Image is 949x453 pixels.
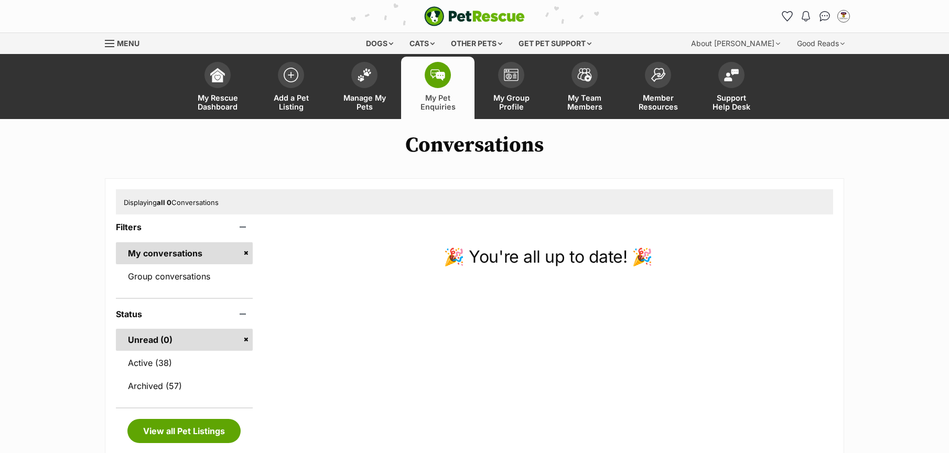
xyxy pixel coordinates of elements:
[117,39,139,48] span: Menu
[577,68,592,82] img: team-members-icon-5396bd8760b3fe7c0b43da4ab00e1e3bb1a5d9ba89233759b79545d2d3fc5d0d.svg
[116,352,253,374] a: Active (38)
[328,57,401,119] a: Manage My Pets
[357,68,372,82] img: manage-my-pets-icon-02211641906a0b7f246fdf0571729dbe1e7629f14944591b6c1af311fb30b64b.svg
[790,33,852,54] div: Good Reads
[816,8,833,25] a: Conversations
[210,68,225,82] img: dashboard-icon-eb2f2d2d3e046f16d808141f083e7271f6b2e854fb5c12c21221c1fb7104beca.svg
[263,244,833,269] p: 🎉 You're all up to date! 🎉
[116,309,253,319] header: Status
[838,11,849,21] img: W.I.S.H Rescue profile pic
[504,69,519,81] img: group-profile-icon-3fa3cf56718a62981997c0bc7e787c4b2cf8bcc04b72c1350f741eb67cf2f40e.svg
[105,33,147,52] a: Menu
[695,57,768,119] a: Support Help Desk
[474,57,548,119] a: My Group Profile
[181,57,254,119] a: My Rescue Dashboard
[414,93,461,111] span: My Pet Enquiries
[116,375,253,397] a: Archived (57)
[621,57,695,119] a: Member Resources
[116,242,253,264] a: My conversations
[116,222,253,232] header: Filters
[402,33,442,54] div: Cats
[779,8,852,25] ul: Account quick links
[651,68,665,82] img: member-resources-icon-8e73f808a243e03378d46382f2149f9095a855e16c252ad45f914b54edf8863c.svg
[430,69,445,81] img: pet-enquiries-icon-7e3ad2cf08bfb03b45e93fb7055b45f3efa6380592205ae92323e6603595dc1f.svg
[127,419,241,443] a: View all Pet Listings
[548,57,621,119] a: My Team Members
[488,93,535,111] span: My Group Profile
[444,33,510,54] div: Other pets
[424,6,525,26] img: logo-e224e6f780fb5917bec1dbf3a21bbac754714ae5b6737aabdf751b685950b380.svg
[116,265,253,287] a: Group conversations
[634,93,682,111] span: Member Resources
[424,6,525,26] a: PetRescue
[561,93,608,111] span: My Team Members
[724,69,739,81] img: help-desk-icon-fdf02630f3aa405de69fd3d07c3f3aa587a6932b1a1747fa1d2bba05be0121f9.svg
[802,11,810,21] img: notifications-46538b983faf8c2785f20acdc204bb7945ddae34d4c08c2a6579f10ce5e182be.svg
[779,8,795,25] a: Favourites
[797,8,814,25] button: Notifications
[284,68,298,82] img: add-pet-listing-icon-0afa8454b4691262ce3f59096e99ab1cd57d4a30225e0717b998d2c9b9846f56.svg
[194,93,241,111] span: My Rescue Dashboard
[116,329,253,351] a: Unread (0)
[819,11,831,21] img: chat-41dd97257d64d25036548639549fe6c8038ab92f7586957e7f3b1b290dea8141.svg
[254,57,328,119] a: Add a Pet Listing
[684,33,788,54] div: About [PERSON_NAME]
[401,57,474,119] a: My Pet Enquiries
[157,198,171,207] strong: all 0
[708,93,755,111] span: Support Help Desk
[835,8,852,25] button: My account
[267,93,315,111] span: Add a Pet Listing
[341,93,388,111] span: Manage My Pets
[124,198,219,207] span: Displaying Conversations
[359,33,401,54] div: Dogs
[511,33,599,54] div: Get pet support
